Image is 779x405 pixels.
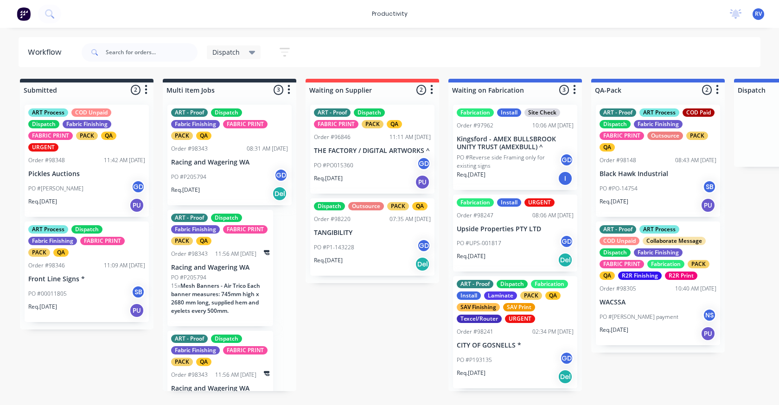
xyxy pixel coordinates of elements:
[28,248,50,257] div: PACK
[314,202,345,210] div: Dispatch
[212,47,240,57] span: Dispatch
[171,145,208,153] div: Order #98343
[104,261,145,270] div: 11:09 AM [DATE]
[532,328,574,336] div: 02:34 PM [DATE]
[171,385,269,392] p: Racing and Wagering WA
[415,257,430,272] div: Del
[129,303,144,318] div: PU
[171,264,269,272] p: Racing and Wagering WA
[675,285,716,293] div: 10:40 AM [DATE]
[503,303,535,311] div: SAV Print
[28,108,68,117] div: ART Process
[71,108,111,117] div: COD Unpaid
[643,237,706,245] div: Collaborate Message
[171,108,208,117] div: ART - Proof
[600,108,636,117] div: ART - Proof
[634,248,683,257] div: Fabric Finishing
[310,105,434,194] div: ART - ProofDispatchFABRIC PRINTPACKQAOrder #9684611:11 AM [DATE]THE FACTORY / DIGITAL ARTWORKS ^P...
[457,225,574,233] p: Upside Properties PTY LTD
[702,308,716,322] div: NS
[28,261,65,270] div: Order #98346
[600,248,631,257] div: Dispatch
[639,108,679,117] div: ART Process
[417,157,431,171] div: GD
[28,184,83,193] p: PO #[PERSON_NAME]
[532,211,574,220] div: 08:06 AM [DATE]
[80,237,125,245] div: FABRIC PRINT
[532,121,574,130] div: 10:06 AM [DATE]
[457,171,485,179] p: Req. [DATE]
[457,108,494,117] div: Fabrication
[647,260,684,268] div: Fabrication
[171,158,288,166] p: Racing and Wagering WA
[665,272,697,280] div: R2R Print
[314,108,351,117] div: ART - Proof
[28,197,57,206] p: Req. [DATE]
[484,291,517,300] div: Laminate
[412,202,428,210] div: QA
[131,180,145,194] div: GD
[686,132,708,140] div: PACK
[314,161,353,170] p: PO #PO015360
[247,145,288,153] div: 08:31 AM [DATE]
[314,120,358,128] div: FABRIC PRINT
[362,120,383,128] div: PACK
[558,369,573,384] div: Del
[457,280,493,288] div: ART - Proof
[196,237,211,245] div: QA
[596,105,720,217] div: ART - ProofART ProcessCOD PaidDispatchFabric FinishingFABRIC PRINTOutsourcePACKQAOrder #9814808:4...
[167,105,292,205] div: ART - ProofDispatchFabric FinishingFABRIC PRINTPACKQAOrder #9834308:31 AM [DATE]Racing and Wageri...
[171,237,193,245] div: PACK
[25,105,149,217] div: ART ProcessCOD UnpaidDispatchFabric FinishingFABRIC PRINTPACKQAURGENTOrder #9834811:42 AM [DATE]P...
[600,326,628,334] p: Req. [DATE]
[171,225,220,234] div: Fabric Finishing
[453,195,577,272] div: FabricationInstallURGENTOrder #9824708:06 AM [DATE]Upside Properties PTY LTDPO #UPS-001817GDReq.[...
[688,260,709,268] div: PACK
[28,47,66,58] div: Workflow
[223,120,268,128] div: FABRIC PRINT
[348,202,384,210] div: Outsource
[314,243,354,252] p: PO #P1-143228
[101,132,116,140] div: QA
[171,250,208,258] div: Order #98343
[25,221,149,322] div: ART ProcessDispatchFabric FinishingFABRIC PRINTPACKQAOrder #9834611:09 AM [DATE]Front Line Signs ...
[505,315,535,323] div: URGENT
[497,108,521,117] div: Install
[618,272,662,280] div: R2R Finishing
[171,273,206,282] p: PO #P205794
[389,133,431,141] div: 11:11 AM [DATE]
[600,184,638,193] p: PO #PO-14754
[600,272,615,280] div: QA
[171,335,208,343] div: ART - Proof
[701,198,715,213] div: PU
[314,133,351,141] div: Order #96846
[211,335,242,343] div: Dispatch
[600,120,631,128] div: Dispatch
[28,237,77,245] div: Fabric Finishing
[28,275,145,283] p: Front Line Signs *
[171,132,193,140] div: PACK
[28,132,73,140] div: FABRIC PRINT
[28,120,59,128] div: Dispatch
[497,280,528,288] div: Dispatch
[171,346,220,354] div: Fabric Finishing
[701,326,715,341] div: PU
[457,211,493,220] div: Order #98247
[314,147,431,155] p: THE FACTORY / DIGITAL ARTWORKS ^
[531,280,568,288] div: Fabrication
[600,132,644,140] div: FABRIC PRINT
[457,239,501,247] p: PO #UPS-001817
[683,108,715,117] div: COD Paid
[634,120,683,128] div: Fabric Finishing
[457,342,574,349] p: CITY OF GOSNELLS *
[387,202,409,210] div: PACK
[310,198,434,276] div: DispatchOutsourcePACKQAOrder #9822007:35 AM [DATE]TANGIBILITYPO #P1-143228GDReq.[DATE]Del
[457,303,500,311] div: SAV Finishing
[211,214,242,222] div: Dispatch
[702,180,716,194] div: SB
[314,215,351,223] div: Order #98220
[675,156,716,165] div: 08:43 AM [DATE]
[560,234,574,248] div: GD
[196,358,211,366] div: QA
[367,7,412,21] div: productivity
